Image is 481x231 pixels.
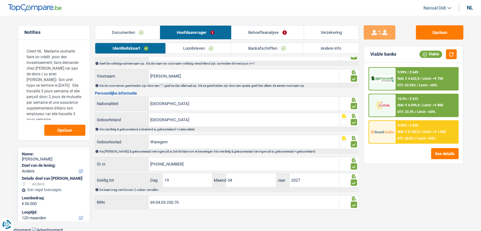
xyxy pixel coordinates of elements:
[163,173,212,187] input: DD
[22,152,86,157] div: Name:
[422,77,443,81] span: Limit: >€ 750
[95,157,149,171] label: ID nr
[398,123,418,128] div: 9.45% | € 635
[398,77,419,81] span: NAI: € 4.622,4
[99,188,358,191] div: De kaart mag niet binnen 2 weken vervallen
[24,30,83,35] h5: Notities
[418,3,451,13] a: Naoual Didi
[99,150,358,153] div: Als [PERSON_NAME] & geboortestad niet ingevuld is, bel de klant om te bevestigen Als niet-Belg & ...
[57,128,72,132] span: Opslaan
[95,175,149,185] label: Geldig tot
[99,84,358,87] div: Als de voornamen gescheiden zijn door een "-", geef ze dan allemaal op. Als ze gescheiden zijn do...
[99,62,358,65] div: Geef de volledige achternaam op. Als de naam en voornaam volledig verschillend zijn, controleer d...
[22,196,85,201] label: Leenbedrag:
[420,130,422,134] span: /
[149,113,339,127] input: België
[416,25,463,40] button: Opslaan
[160,26,231,39] a: Hoofdaanvrager
[22,188,86,192] div: Een regel toevoegen
[8,4,62,12] img: TopCompare Logo
[166,43,231,53] a: Loonbrieven
[95,69,149,83] label: Voornaam
[95,97,149,110] label: Nationaliteit
[22,157,86,162] div: [PERSON_NAME]
[95,91,359,95] h3: Persoonlijke informatie
[95,43,166,53] a: Identiteitskaart
[398,83,416,87] span: DTI: 22.92%
[149,157,339,171] input: 590-1234567-89
[417,110,435,114] span: Limit: <60%
[371,75,394,83] img: Alphacredit
[22,210,85,215] label: Looptijd:
[398,130,419,134] span: NAI: € 5.183,3
[398,97,418,101] div: 10.9% | € 672
[149,196,339,209] input: 12.12.12-123.12
[398,103,419,107] span: NAI: € 4.599,4
[149,173,163,187] label: Dag
[371,99,394,111] img: Cofidis
[304,26,359,39] a: Verzekering
[431,148,459,159] button: See details
[22,201,24,206] span: €
[276,173,290,187] label: Jaar
[422,130,446,134] span: Limit: >€ 1.033
[370,52,396,57] div: Viable banks
[417,83,418,87] span: /
[231,43,303,53] a: Bankafschriften
[422,103,443,107] span: Limit: >€ 800
[398,110,414,114] span: DTI: 23.3%
[423,5,446,11] span: Naoual Didi
[22,176,86,181] div: Details doel van [PERSON_NAME]
[420,103,422,107] span: /
[149,97,339,110] input: België
[398,70,418,74] div: 9.99% | € 649
[419,51,442,58] div: Viable
[290,173,339,187] input: JJJJ
[420,77,422,81] span: /
[99,128,358,131] div: Als niet-Belg & geboorteland onbekend is, geboorteland = nationaliteit
[95,113,149,127] label: Geboorteland
[303,43,359,53] a: Andere info
[226,173,275,187] input: MM
[231,26,304,39] a: Behoefteanalyse
[419,83,437,87] span: Limit: <60%
[22,163,85,168] label: Doel van de lening:
[212,173,226,187] label: Maand
[95,135,149,149] label: Geboortestad
[415,110,416,114] span: /
[95,196,149,209] label: RRN
[417,136,435,140] span: Limit: <65%
[371,126,394,138] img: Record Credits
[467,5,473,11] div: nl
[415,136,416,140] span: /
[95,26,160,39] a: Documenten
[398,136,414,140] span: DTI: 20.8%
[44,125,85,136] button: Opslaan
